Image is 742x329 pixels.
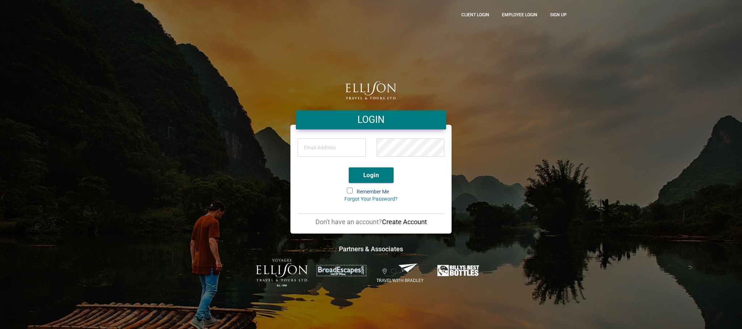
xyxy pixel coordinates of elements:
[298,218,444,226] p: Don't have an account?
[301,113,441,127] h4: LOGIN
[348,188,394,196] label: Remember Me
[349,167,394,183] button: Login
[382,218,427,226] a: Create Account
[344,196,398,202] a: Forgot Your Password?
[545,5,572,24] a: Sign up
[315,264,368,277] img: broadescapes.png
[456,5,495,24] a: CLient Login
[433,263,486,278] img: Billys-Best-Bottles.png
[256,259,308,287] img: ET-Voyages-text-colour-Logo-with-est.png
[345,81,397,99] img: logo.png
[496,5,543,24] a: Employee Login
[374,263,427,283] img: Travel-With-Bradley.png
[298,138,366,157] input: Email Address
[170,244,572,253] h4: Partners & Associates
